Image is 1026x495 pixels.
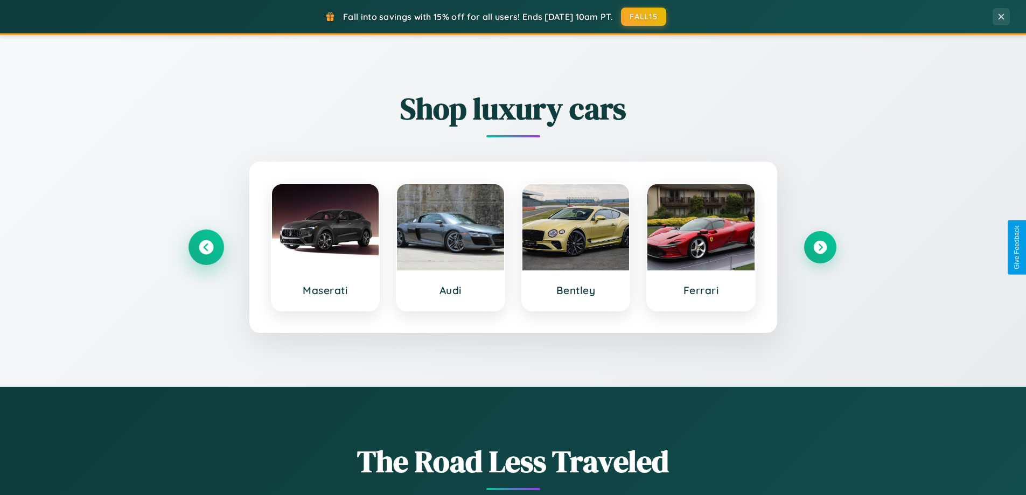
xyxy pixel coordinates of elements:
[533,284,619,297] h3: Bentley
[658,284,744,297] h3: Ferrari
[621,8,666,26] button: FALL15
[343,11,613,22] span: Fall into savings with 15% off for all users! Ends [DATE] 10am PT.
[1013,226,1021,269] div: Give Feedback
[190,441,836,482] h1: The Road Less Traveled
[408,284,493,297] h3: Audi
[190,88,836,129] h2: Shop luxury cars
[283,284,368,297] h3: Maserati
